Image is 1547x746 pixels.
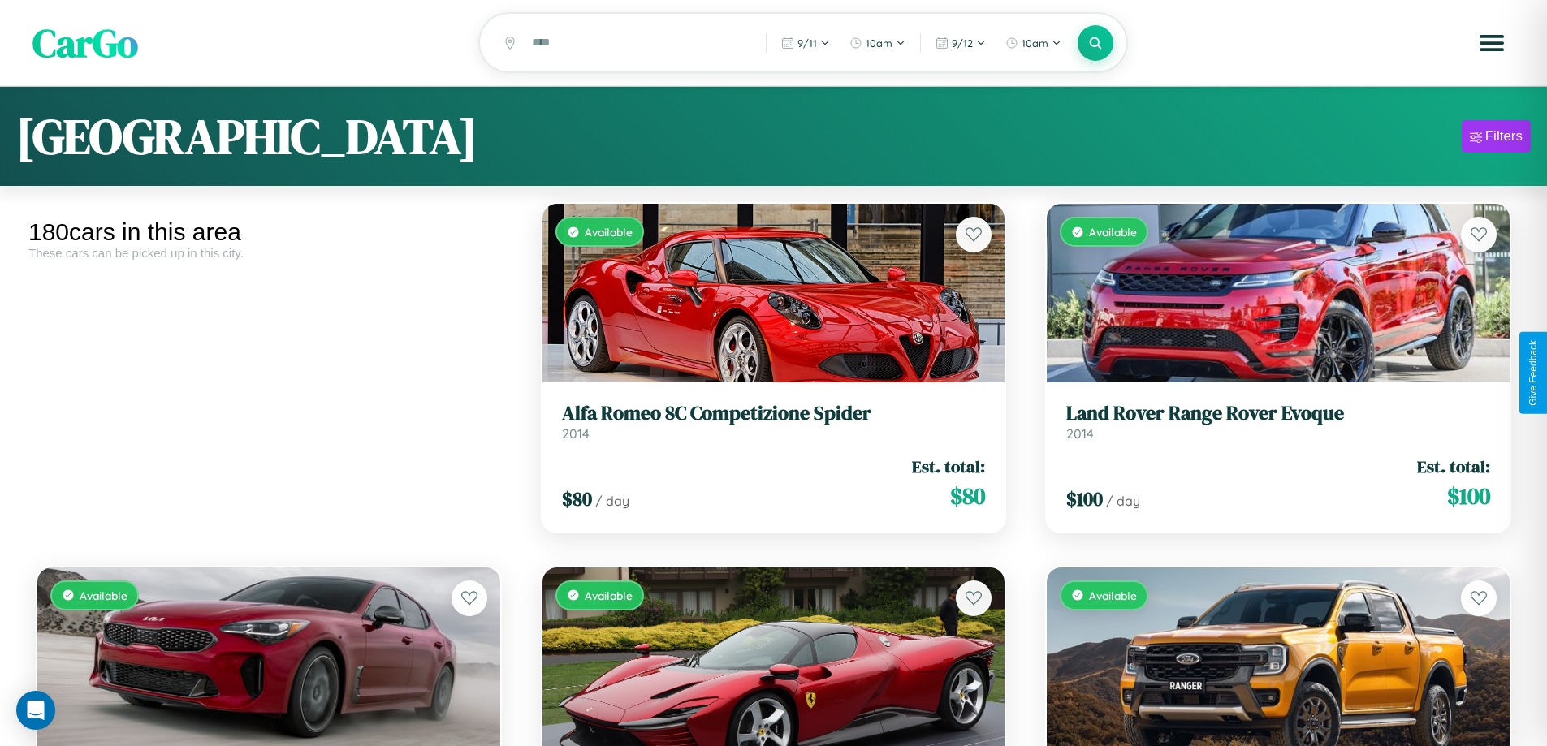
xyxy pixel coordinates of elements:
[1528,340,1539,406] div: Give Feedback
[80,589,127,602] span: Available
[1417,455,1490,478] span: Est. total:
[866,37,892,50] span: 10am
[562,485,592,512] span: $ 80
[562,402,986,442] a: Alfa Romeo 8C Competizione Spider2014
[28,218,509,246] div: 180 cars in this area
[927,30,994,56] button: 9/12
[1066,402,1490,442] a: Land Rover Range Rover Evoque2014
[32,16,138,70] span: CarGo
[997,30,1070,56] button: 10am
[28,246,509,260] div: These cars can be picked up in this city.
[773,30,838,56] button: 9/11
[1066,402,1490,425] h3: Land Rover Range Rover Evoque
[950,480,985,512] span: $ 80
[1066,425,1094,442] span: 2014
[797,37,817,50] span: 9 / 11
[1022,37,1048,50] span: 10am
[585,589,633,602] span: Available
[1462,120,1531,153] button: Filters
[16,103,477,170] h1: [GEOGRAPHIC_DATA]
[16,691,55,730] div: Open Intercom Messenger
[841,30,914,56] button: 10am
[562,402,986,425] h3: Alfa Romeo 8C Competizione Spider
[912,455,985,478] span: Est. total:
[1106,493,1140,509] span: / day
[1469,20,1515,66] button: Open menu
[1485,128,1523,144] div: Filters
[562,425,590,442] span: 2014
[585,225,633,239] span: Available
[1089,225,1137,239] span: Available
[1066,485,1103,512] span: $ 100
[952,37,973,50] span: 9 / 12
[1447,480,1490,512] span: $ 100
[1089,589,1137,602] span: Available
[595,493,629,509] span: / day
